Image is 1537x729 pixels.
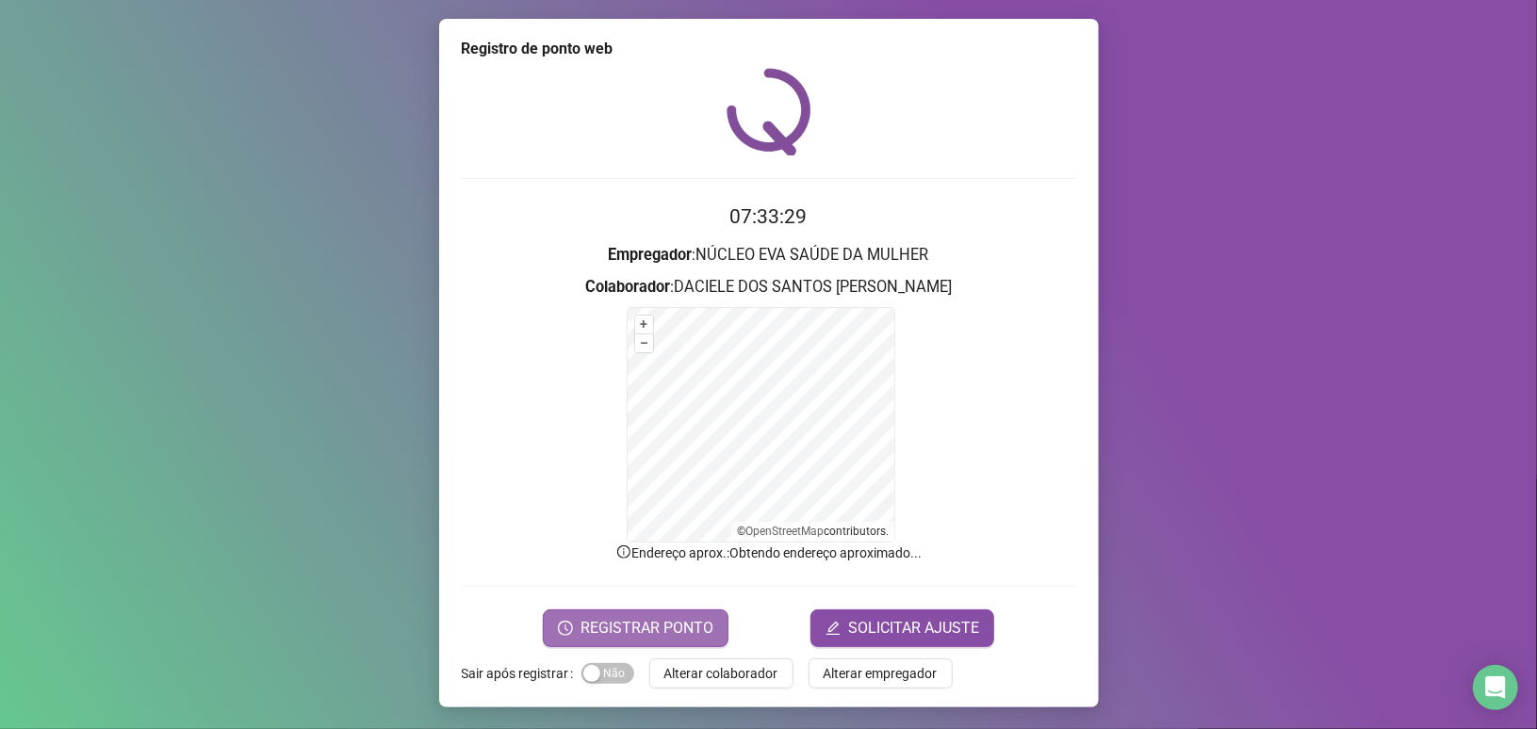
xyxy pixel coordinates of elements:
span: SOLICITAR AJUSTE [848,617,979,640]
span: clock-circle [558,621,573,636]
time: 07:33:29 [730,205,808,228]
h3: : DACIELE DOS SANTOS [PERSON_NAME] [462,275,1076,300]
p: Endereço aprox. : Obtendo endereço aproximado... [462,543,1076,563]
strong: Empregador [609,246,693,264]
h3: : NÚCLEO EVA SAÚDE DA MULHER [462,243,1076,267]
button: + [635,316,653,333]
li: © contributors. [737,525,889,538]
label: Sair após registrar [462,658,581,688]
button: Alterar colaborador [649,658,793,688]
span: edit [826,621,841,636]
img: QRPoint [727,68,811,155]
span: info-circle [615,543,632,560]
button: – [635,334,653,352]
span: Alterar colaborador [664,663,778,684]
div: Open Intercom Messenger [1473,665,1518,710]
strong: Colaborador [585,278,670,296]
button: Alterar empregador [809,658,953,688]
a: OpenStreetMap [745,525,824,538]
div: Registro de ponto web [462,38,1076,60]
span: Alterar empregador [824,663,938,684]
span: REGISTRAR PONTO [580,617,713,640]
button: REGISTRAR PONTO [543,609,728,647]
button: editSOLICITAR AJUSTE [810,609,994,647]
